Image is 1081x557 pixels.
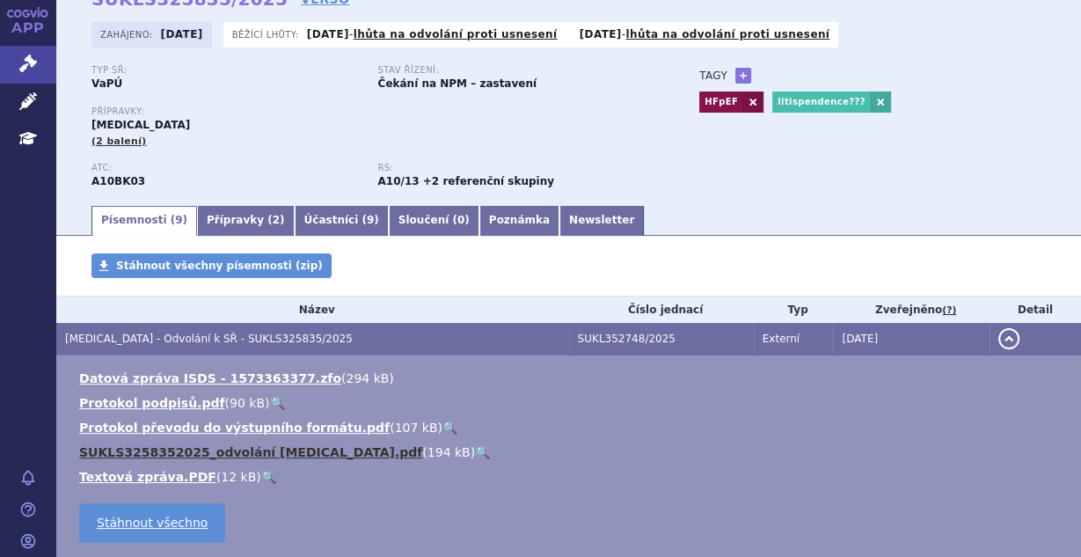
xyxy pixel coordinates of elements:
strong: EMPAGLIFLOZIN [91,175,145,187]
span: Externí [763,333,800,345]
p: Přípravky: [91,106,664,117]
span: 0 [457,214,464,226]
a: 🔍 [475,445,490,459]
a: SUKLS3258352025_odvolání [MEDICAL_DATA].pdf [79,445,422,459]
li: ( ) [79,443,1063,461]
a: Písemnosti (9) [91,206,197,236]
span: 107 kB [395,421,438,435]
a: Poznámka [479,206,559,236]
span: Stáhnout všechny písemnosti (zip) [116,260,323,272]
p: Stav řízení: [378,65,647,76]
span: 9 [175,214,182,226]
span: 90 kB [230,396,265,410]
p: - [307,27,558,41]
a: Přípravky (2) [197,206,295,236]
span: [MEDICAL_DATA] [91,119,190,131]
th: Název [56,297,569,323]
th: Typ [754,297,834,323]
a: litispendence??? [772,92,870,113]
abbr: (?) [942,304,956,317]
span: 12 kB [221,470,256,484]
strong: VaPÚ [91,77,122,90]
a: Datová zpráva ISDS - 1573363377.zfo [79,371,341,385]
span: 9 [367,214,374,226]
span: 2 [273,214,280,226]
li: ( ) [79,419,1063,436]
span: Jardiance - Odvolání k SŘ - SUKLS325835/2025 [65,333,353,345]
p: RS: [378,163,647,173]
td: SUKL352748/2025 [569,323,754,355]
a: HFpEF [699,92,742,113]
span: 194 kB [427,445,471,459]
th: Zveřejněno [833,297,989,323]
a: Stáhnout všechno [79,503,225,543]
a: Stáhnout všechny písemnosti (zip) [91,253,332,278]
strong: Čekání na NPM – zastavení [378,77,537,90]
a: Sloučení (0) [389,206,479,236]
strong: [DATE] [161,28,203,40]
a: Newsletter [559,206,644,236]
li: ( ) [79,370,1063,387]
li: ( ) [79,468,1063,486]
strong: metformin a vildagliptin [378,175,420,187]
a: + [735,68,751,84]
button: detail [998,328,1019,349]
a: Textová zpráva.PDF [79,470,216,484]
span: (2 balení) [91,136,147,147]
p: ATC: [91,163,361,173]
a: lhůta na odvolání proti usnesení [354,28,558,40]
span: 294 kB [346,371,389,385]
th: Číslo jednací [569,297,754,323]
a: lhůta na odvolání proti usnesení [625,28,829,40]
strong: +2 referenční skupiny [423,175,554,187]
a: 🔍 [442,421,457,435]
span: Běžící lhůty: [232,27,303,41]
th: Detail [990,297,1081,323]
a: Protokol převodu do výstupního formátu.pdf [79,421,390,435]
h3: Tagy [699,65,727,86]
td: [DATE] [833,323,989,355]
strong: [DATE] [307,28,349,40]
p: Typ SŘ: [91,65,361,76]
p: - [580,27,830,41]
a: Účastníci (9) [295,206,389,236]
strong: [DATE] [580,28,622,40]
a: Protokol podpisů.pdf [79,396,225,410]
li: ( ) [79,394,1063,412]
a: 🔍 [261,470,276,484]
a: 🔍 [269,396,284,410]
span: Zahájeno: [100,27,156,41]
